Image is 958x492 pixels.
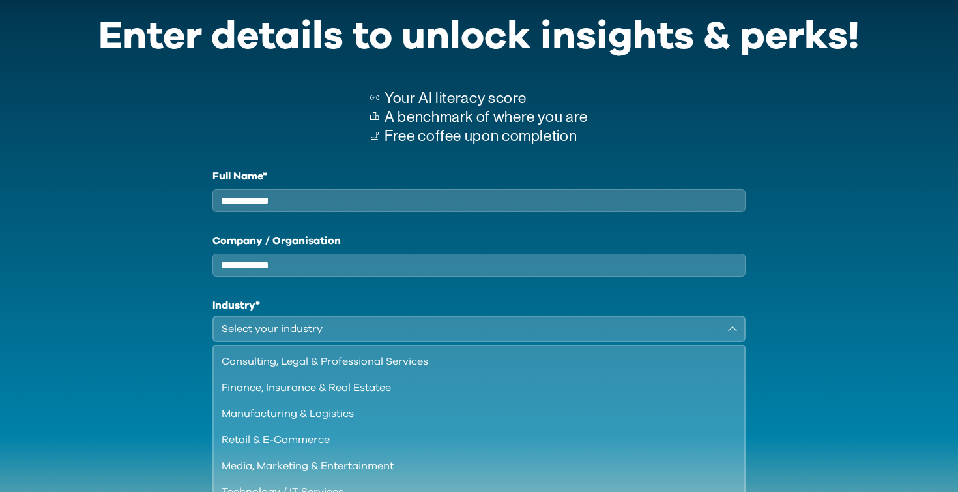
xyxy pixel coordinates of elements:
div: Retail & E-Commerce [222,432,721,448]
label: Company / Organisation [212,233,746,249]
div: Select your industry [222,321,718,337]
p: Your AI literacy score [385,89,588,108]
div: Consulting, Legal & Professional Services [222,354,721,369]
div: Finance, Insurance & Real Estatee [222,380,721,395]
label: Full Name* [212,168,746,184]
p: Free coffee upon completion [385,127,588,146]
div: Enter details to unlock insights & perks! [98,5,860,68]
div: Media, Marketing & Entertainment [222,458,721,474]
div: Manufacturing & Logistics [222,406,721,422]
button: Select your industry [212,316,746,342]
h1: Industry* [212,298,746,313]
p: A benchmark of where you are [385,108,588,127]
